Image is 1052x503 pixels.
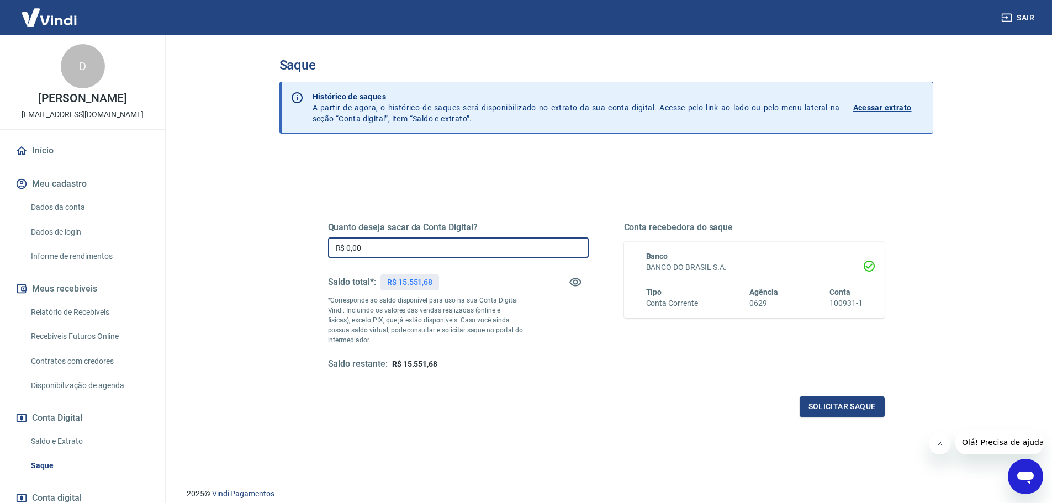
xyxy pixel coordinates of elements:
span: Agência [749,288,778,296]
a: Dados da conta [27,196,152,219]
h5: Quanto deseja sacar da Conta Digital? [328,222,589,233]
button: Solicitar saque [800,396,885,417]
p: R$ 15.551,68 [387,277,432,288]
span: Tipo [646,288,662,296]
a: Acessar extrato [853,91,924,124]
p: [EMAIL_ADDRESS][DOMAIN_NAME] [22,109,144,120]
p: Acessar extrato [853,102,912,113]
h6: 100931-1 [829,298,863,309]
button: Sair [999,8,1039,28]
a: Saque [27,454,152,477]
h5: Conta recebedora do saque [624,222,885,233]
a: Vindi Pagamentos [212,489,274,498]
a: Recebíveis Futuros Online [27,325,152,348]
span: Banco [646,252,668,261]
a: Início [13,139,152,163]
p: *Corresponde ao saldo disponível para uso na sua Conta Digital Vindi. Incluindo os valores das ve... [328,295,524,345]
p: A partir de agora, o histórico de saques será disponibilizado no extrato da sua conta digital. Ac... [313,91,840,124]
h3: Saque [279,57,933,73]
h6: Conta Corrente [646,298,698,309]
a: Informe de rendimentos [27,245,152,268]
button: Conta Digital [13,406,152,430]
a: Saldo e Extrato [27,430,152,453]
button: Meus recebíveis [13,277,152,301]
button: Meu cadastro [13,172,152,196]
p: [PERSON_NAME] [38,93,126,104]
p: 2025 © [187,488,1025,500]
span: R$ 15.551,68 [392,359,437,368]
span: Conta [829,288,850,296]
iframe: Message from company [955,430,1043,454]
a: Dados de login [27,221,152,243]
a: Contratos com credores [27,350,152,373]
span: Olá! Precisa de ajuda? [7,8,93,17]
h5: Saldo restante: [328,358,388,370]
h6: 0629 [749,298,778,309]
iframe: Button to launch messaging window [1008,459,1043,494]
a: Disponibilização de agenda [27,374,152,397]
p: Histórico de saques [313,91,840,102]
iframe: Close message [929,432,951,454]
h5: Saldo total*: [328,277,376,288]
a: Relatório de Recebíveis [27,301,152,324]
div: D [61,44,105,88]
h6: BANCO DO BRASIL S.A. [646,262,863,273]
img: Vindi [13,1,85,34]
